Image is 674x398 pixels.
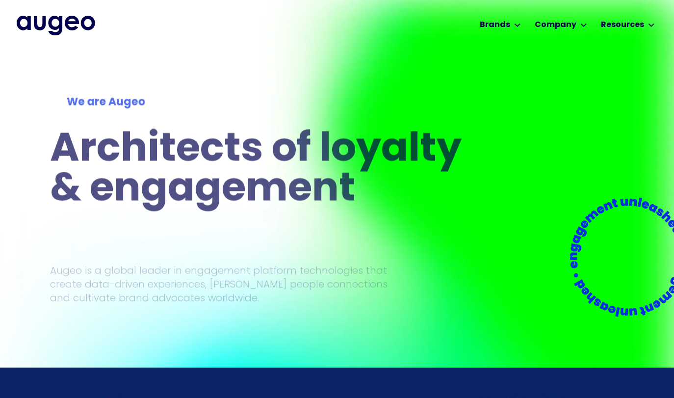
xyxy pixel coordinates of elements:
[17,16,95,35] img: Augeo's full logo in midnight blue.
[67,95,457,111] div: We are Augeo
[480,19,510,31] div: Brands
[17,16,95,35] a: home
[50,131,474,211] h1: Architects of loyalty & engagement
[50,264,388,305] p: Augeo is a global leader in engagement platform technologies that create data-driven experiences,...
[535,19,576,31] div: Company
[601,19,644,31] div: Resources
